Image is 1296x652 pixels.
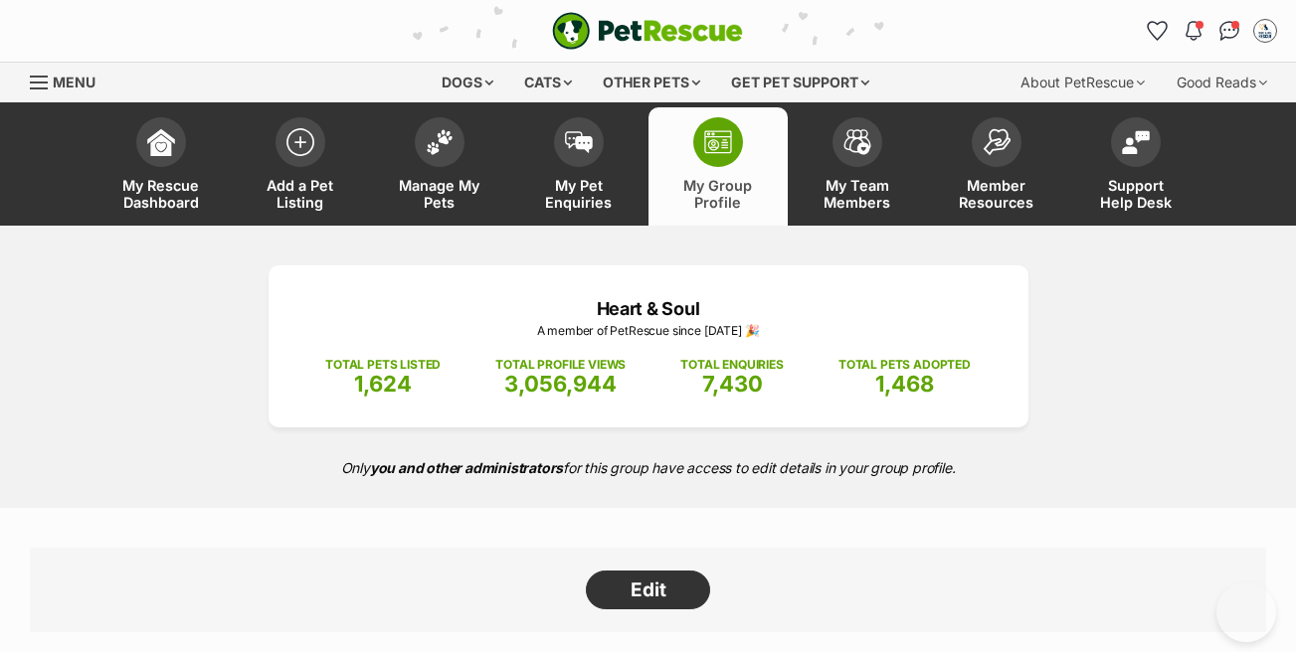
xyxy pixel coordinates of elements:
[952,177,1041,211] span: Member Resources
[589,63,714,102] div: Other pets
[325,356,441,374] p: TOTAL PETS LISTED
[788,107,927,226] a: My Team Members
[1142,15,1281,47] ul: Account quick links
[1163,63,1281,102] div: Good Reads
[648,107,788,226] a: My Group Profile
[680,356,783,374] p: TOTAL ENQUIRIES
[286,128,314,156] img: add-pet-listing-icon-0afa8454b4691262ce3f59096e99ab1cd57d4a30225e0717b998d2c9b9846f56.svg
[426,129,454,155] img: manage-my-pets-icon-02211641906a0b7f246fdf0571729dbe1e7629f14944591b6c1af311fb30b64b.svg
[1219,21,1240,41] img: chat-41dd97257d64d25036548639549fe6c8038ab92f7586957e7f3b1b290dea8141.svg
[586,570,710,610] a: Edit
[370,459,564,476] strong: you and other administrators
[813,177,902,211] span: My Team Members
[510,63,586,102] div: Cats
[927,107,1066,226] a: Member Resources
[717,63,883,102] div: Get pet support
[298,322,999,340] p: A member of PetRescue since [DATE] 🎉
[704,130,732,154] img: group-profile-icon-3fa3cf56718a62981997c0bc7e787c4b2cf8bcc04b72c1350f741eb67cf2f40e.svg
[552,12,743,50] img: logo-e224e6f780fb5917bec1dbf3a21bbac754714ae5b6737aabdf751b685950b380.svg
[53,74,95,90] span: Menu
[256,177,345,211] span: Add a Pet Listing
[702,371,763,397] span: 7,430
[147,128,175,156] img: dashboard-icon-eb2f2d2d3e046f16d808141f083e7271f6b2e854fb5c12c21221c1fb7104beca.svg
[1007,63,1159,102] div: About PetRescue
[1249,15,1281,47] button: My account
[395,177,484,211] span: Manage My Pets
[673,177,763,211] span: My Group Profile
[534,177,624,211] span: My Pet Enquiries
[1216,582,1276,642] iframe: Help Scout Beacon - Open
[1122,130,1150,154] img: help-desk-icon-fdf02630f3aa405de69fd3d07c3f3aa587a6932b1a1747fa1d2bba05be0121f9.svg
[495,356,626,374] p: TOTAL PROFILE VIEWS
[370,107,509,226] a: Manage My Pets
[1186,21,1202,41] img: notifications-46538b983faf8c2785f20acdc204bb7945ddae34d4c08c2a6579f10ce5e182be.svg
[509,107,648,226] a: My Pet Enquiries
[552,12,743,50] a: PetRescue
[1142,15,1174,47] a: Favourites
[116,177,206,211] span: My Rescue Dashboard
[983,128,1011,155] img: member-resources-icon-8e73f808a243e03378d46382f2149f9095a855e16c252ad45f914b54edf8863c.svg
[30,63,109,98] a: Menu
[231,107,370,226] a: Add a Pet Listing
[1178,15,1209,47] button: Notifications
[354,371,412,397] span: 1,624
[565,131,593,153] img: pet-enquiries-icon-7e3ad2cf08bfb03b45e93fb7055b45f3efa6380592205ae92323e6603595dc1f.svg
[1066,107,1205,226] a: Support Help Desk
[875,371,934,397] span: 1,468
[1213,15,1245,47] a: Conversations
[838,356,971,374] p: TOTAL PETS ADOPTED
[1091,177,1181,211] span: Support Help Desk
[843,129,871,155] img: team-members-icon-5396bd8760b3fe7c0b43da4ab00e1e3bb1a5d9ba89233759b79545d2d3fc5d0d.svg
[92,107,231,226] a: My Rescue Dashboard
[504,371,617,397] span: 3,056,944
[428,63,507,102] div: Dogs
[1255,21,1275,41] img: Megan Ostwald profile pic
[298,295,999,322] p: Heart & Soul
